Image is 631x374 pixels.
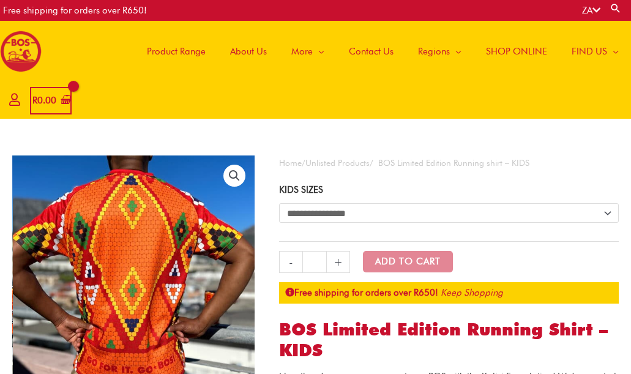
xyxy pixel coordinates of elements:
a: Contact Us [337,21,406,82]
label: KIDS SIZES [279,184,323,195]
a: + [327,251,350,273]
input: Product quantity [302,251,326,273]
span: Product Range [147,33,206,70]
a: - [279,251,302,273]
a: Unlisted Products [305,158,370,168]
a: ZA [582,5,600,16]
strong: Free shipping for orders over R650! [285,287,438,298]
a: Regions [406,21,474,82]
a: SHOP ONLINE [474,21,559,82]
a: Home [279,158,302,168]
h1: BOS Limited Edition Running shirt – KIDS [279,320,619,361]
button: Add to Cart [363,251,453,272]
bdi: 0.00 [32,95,56,106]
span: About Us [230,33,267,70]
span: Regions [418,33,450,70]
a: Product Range [135,21,218,82]
span: More [291,33,313,70]
nav: Breadcrumb [279,155,619,171]
span: FIND US [572,33,607,70]
span: SHOP ONLINE [486,33,547,70]
a: View full-screen image gallery [223,165,245,187]
a: Keep Shopping [441,287,503,298]
span: R [32,95,37,106]
a: More [279,21,337,82]
span: Contact Us [349,33,394,70]
a: About Us [218,21,279,82]
a: View Shopping Cart, empty [30,87,72,114]
nav: Site Navigation [125,21,631,82]
a: Search button [610,2,622,14]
